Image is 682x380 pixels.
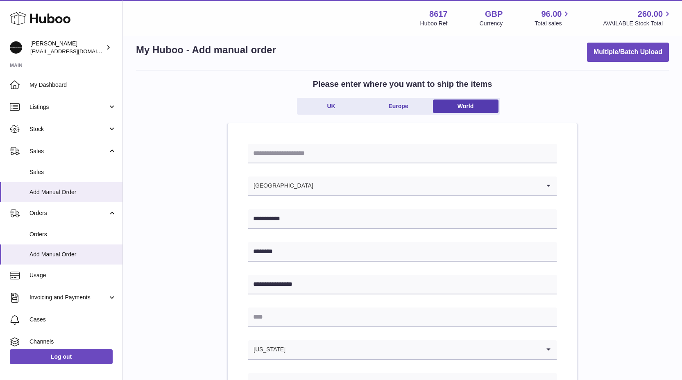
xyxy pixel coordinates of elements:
strong: 8617 [429,9,448,20]
strong: GBP [485,9,503,20]
span: Usage [29,271,116,279]
span: [GEOGRAPHIC_DATA] [248,176,314,195]
h1: My Huboo - Add manual order [136,43,276,57]
span: AVAILABLE Stock Total [603,20,672,27]
a: UK [299,100,364,113]
h2: Please enter where you want to ship the items [313,79,492,90]
span: Orders [29,231,116,238]
div: Search for option [248,340,557,360]
a: Log out [10,349,113,364]
span: Orders [29,209,108,217]
span: Listings [29,103,108,111]
div: [PERSON_NAME] [30,40,104,55]
span: Sales [29,147,108,155]
span: Total sales [535,20,571,27]
span: Cases [29,316,116,323]
span: Stock [29,125,108,133]
a: World [433,100,498,113]
input: Search for option [314,176,540,195]
a: 260.00 AVAILABLE Stock Total [603,9,672,27]
div: Huboo Ref [420,20,448,27]
span: Sales [29,168,116,176]
span: Add Manual Order [29,188,116,196]
div: Currency [480,20,503,27]
input: Search for option [286,340,540,359]
button: Multiple/Batch Upload [587,43,669,62]
div: Search for option [248,176,557,196]
a: 96.00 Total sales [535,9,571,27]
a: Europe [366,100,431,113]
span: [EMAIL_ADDRESS][DOMAIN_NAME] [30,48,120,54]
span: 260.00 [638,9,663,20]
img: hello@alfredco.com [10,41,22,54]
span: 96.00 [541,9,562,20]
span: Invoicing and Payments [29,294,108,301]
span: Add Manual Order [29,251,116,258]
span: Channels [29,338,116,346]
span: My Dashboard [29,81,116,89]
span: [US_STATE] [248,340,286,359]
